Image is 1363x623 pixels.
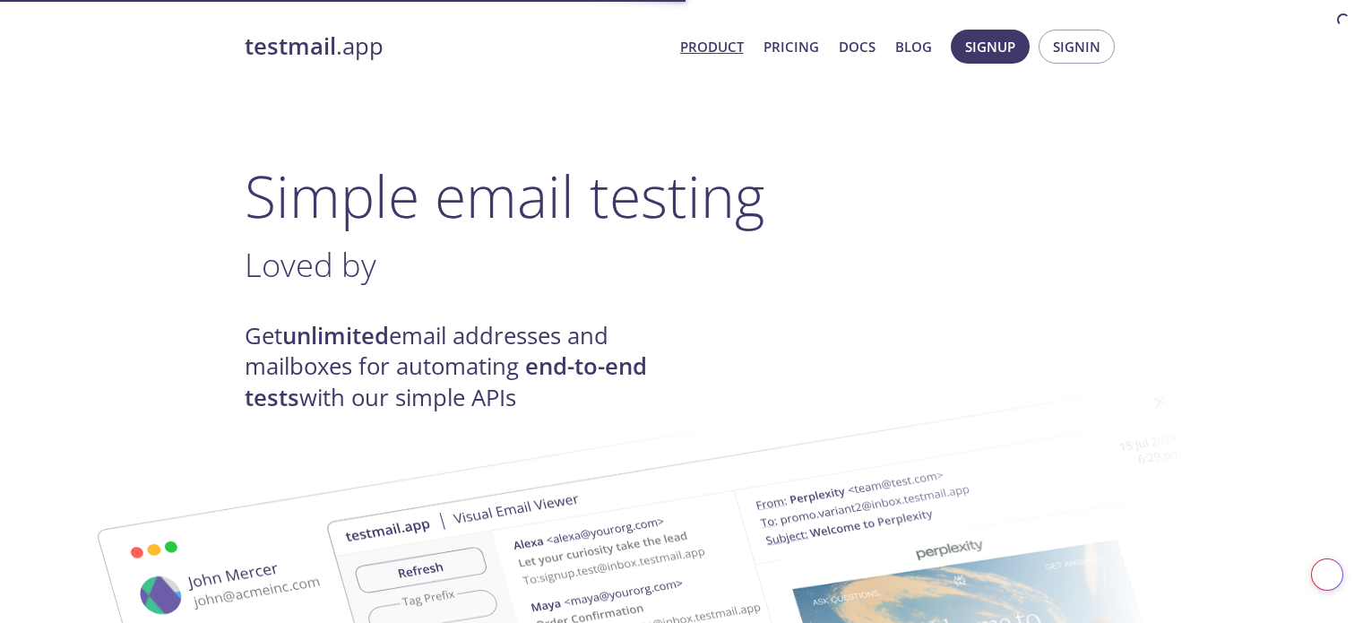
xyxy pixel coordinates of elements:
[951,30,1030,64] button: Signup
[245,30,336,62] strong: testmail
[245,321,682,413] h4: Get email addresses and mailboxes for automating with our simple APIs
[245,242,376,287] span: Loved by
[1039,30,1115,64] button: Signin
[245,350,647,412] strong: end-to-end tests
[895,35,932,58] a: Blog
[763,35,819,58] a: Pricing
[965,35,1015,58] span: Signup
[245,31,666,62] a: testmail.app
[245,161,1119,230] h1: Simple email testing
[1053,35,1100,58] span: Signin
[282,320,389,351] strong: unlimited
[680,35,744,58] a: Product
[839,35,876,58] a: Docs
